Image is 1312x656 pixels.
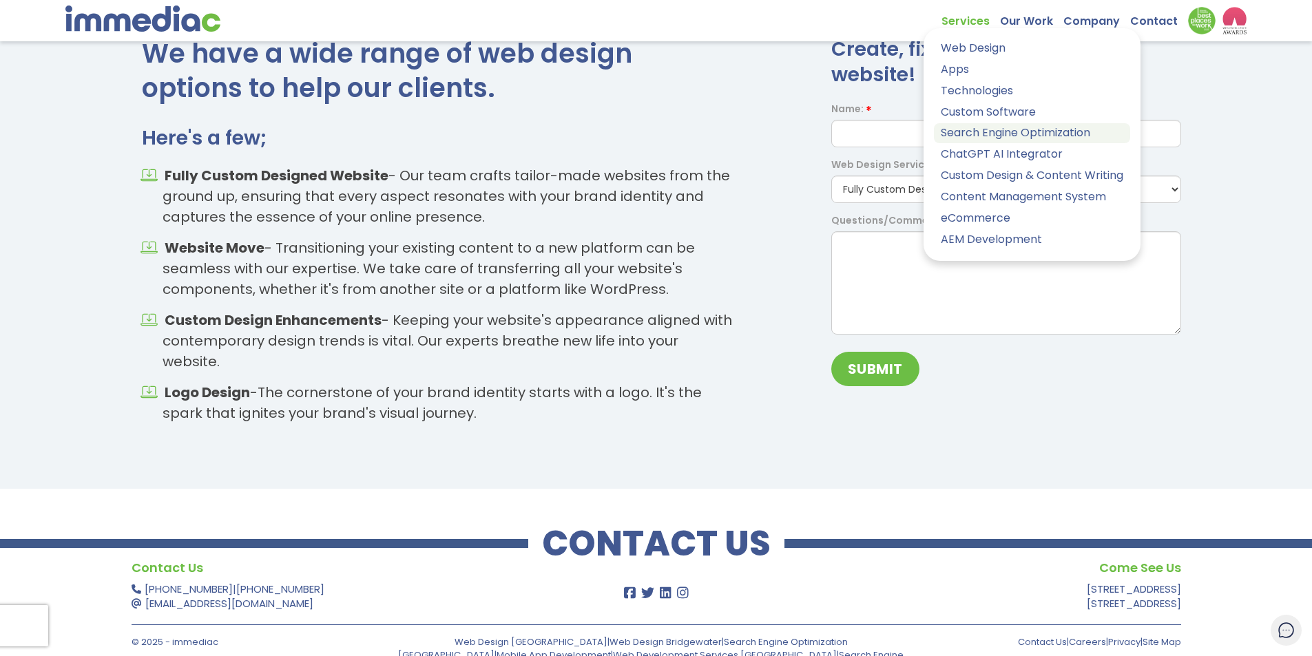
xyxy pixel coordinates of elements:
[163,237,733,299] li: - Transitioning your existing content to a new platform can be seamless with our expertise. We ta...
[934,60,1130,80] a: Apps
[831,352,919,386] input: SUBMIT
[934,81,1130,101] a: Technologies
[934,39,1130,59] a: Web Design
[1069,635,1106,648] a: Careers
[610,635,722,648] a: Web Design Bridgewater
[142,36,733,105] h2: We have a wide range of web design options to help our clients.
[163,382,733,423] li: -
[1087,582,1181,611] a: [STREET_ADDRESS][STREET_ADDRESS]
[831,36,1181,87] h3: Create, fix or improve your website!
[145,582,233,596] a: [PHONE_NUMBER]
[65,6,220,32] img: immediac
[165,310,382,330] strong: Custom Design Enhancements
[163,310,733,372] li: - Keeping your website's appearance aligned with contemporary design trends is vital. Our experts...
[1188,7,1216,34] img: Down
[1018,635,1067,648] a: Contact Us
[163,165,733,227] li: - Our team crafts tailor-made websites from the ground up, ensuring that every aspect resonates w...
[1000,7,1063,28] a: Our Work
[934,187,1130,207] a: Content Management System
[1063,7,1130,28] a: Company
[145,596,313,611] a: [EMAIL_ADDRESS][DOMAIN_NAME]
[165,166,388,185] strong: Fully Custom Designed Website
[934,145,1130,165] a: ChatGPT AI Integrator
[941,7,1000,28] a: Services
[831,213,945,228] label: Questions/Comments
[934,230,1130,250] a: AEM Development
[142,125,733,151] h3: Here's a few;
[165,238,264,257] strong: Website Move
[1222,7,1247,34] img: logo2_wea_nobg.webp
[754,558,1181,578] h4: Come See Us
[132,582,559,611] p: |
[163,383,702,423] span: The cornerstone of your brand identity starts with a logo. It's the spark that ignites your brand...
[1130,7,1188,28] a: Contact
[236,582,324,596] a: [PHONE_NUMBER]
[528,530,784,558] h2: CONTACT US
[1143,635,1181,648] a: Site Map
[831,158,933,172] label: Web Design Service:
[132,558,559,578] h4: Contact Us
[132,635,384,648] p: © 2025 - immediac
[455,635,607,648] a: Web Design [GEOGRAPHIC_DATA]
[934,123,1130,143] a: Search Engine Optimization
[934,166,1130,186] a: Custom Design & Content Writing
[831,102,864,116] label: Name:
[929,635,1181,648] p: | | |
[934,209,1130,229] a: eCommerce
[165,383,250,402] strong: Logo Design
[1108,635,1141,648] a: Privacy
[934,103,1130,123] a: Custom Software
